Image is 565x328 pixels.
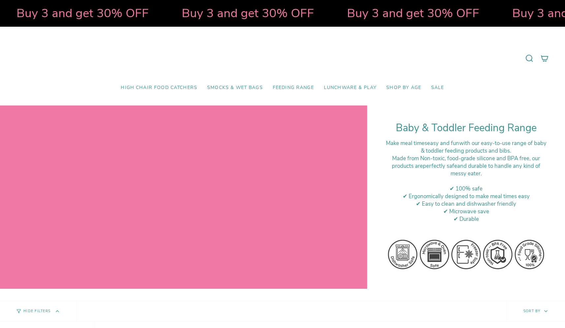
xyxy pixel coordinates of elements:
[384,139,549,155] div: Make meal times with our easy-to-use range of baby & toddler feeding products and bibs.
[319,80,381,96] a: Lunchware & Play
[381,80,426,96] a: Shop by Age
[116,80,202,96] a: High Chair Food Catchers
[268,80,319,96] a: Feeding Range
[384,215,549,223] div: ✔ Durable
[386,85,421,91] span: Shop by Age
[226,37,339,80] a: Mumma’s Little Helpers
[291,5,423,21] strong: Buy 3 and get 30% OFF
[384,155,549,177] div: M
[392,155,540,177] span: ade from Non-toxic, food-grade silicone and BPA free, our products are and durable to handle any ...
[523,309,541,313] span: Sort by
[126,5,258,21] strong: Buy 3 and get 30% OFF
[384,185,549,193] div: ✔ 100% safe
[121,85,197,91] span: High Chair Food Catchers
[384,122,549,134] h1: Baby & Toddler Feeding Range
[507,301,565,321] button: Sort by
[384,193,549,200] div: ✔ Ergonomically designed to make meal times easy
[207,85,263,91] span: Smocks & Wet Bags
[384,200,549,208] div: ✔ Easy to clean and dishwasher friendly
[431,85,444,91] span: SALE
[202,80,268,96] a: Smocks & Wet Bags
[273,85,314,91] span: Feeding Range
[324,85,376,91] span: Lunchware & Play
[426,80,449,96] a: SALE
[443,208,489,215] span: ✔ Microwave save
[23,310,50,313] span: Hide Filters
[427,139,459,147] strong: easy and fun
[423,162,457,170] strong: perfectly safe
